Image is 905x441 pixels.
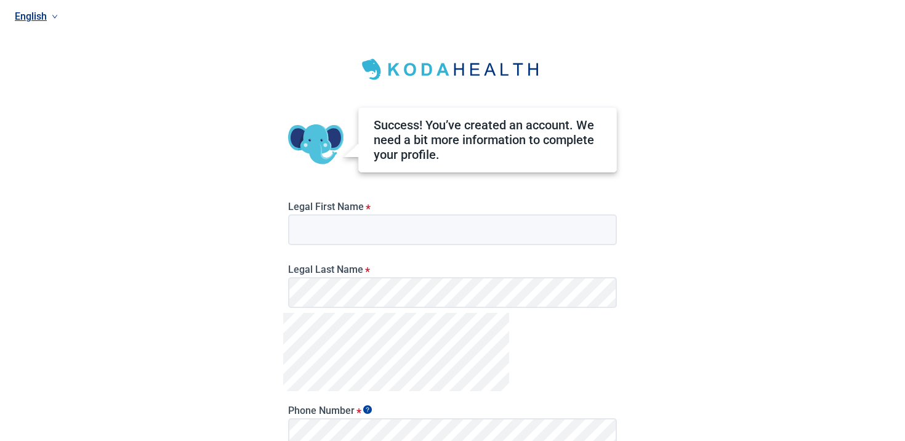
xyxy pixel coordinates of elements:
[10,6,890,26] a: Current language: English
[288,264,617,275] label: Legal Last Name
[288,201,617,212] label: Legal First Name
[288,405,617,416] label: Phone Number
[354,54,551,85] img: Koda Health
[374,118,601,162] div: Success! You’ve created an account. We need a bit more information to complete your profile.
[363,405,372,414] span: Show tooltip
[288,117,344,172] img: Koda Elephant
[52,14,58,20] span: down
